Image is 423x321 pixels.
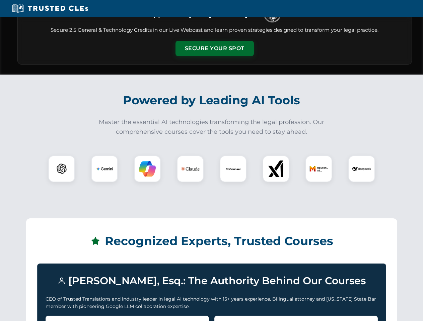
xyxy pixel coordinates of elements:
[37,229,386,253] h2: Recognized Experts, Trusted Courses
[94,117,329,137] p: Master the essential AI technologies transforming the legal profession. Our comprehensive courses...
[46,295,378,310] p: CEO of Trusted Translations and industry leader in legal AI technology with 15+ years experience....
[175,41,254,56] button: Secure Your Spot
[96,160,113,177] img: Gemini Logo
[134,155,161,182] div: Copilot
[305,155,332,182] div: Mistral AI
[309,159,328,178] img: Mistral AI Logo
[139,160,156,177] img: Copilot Logo
[352,159,371,178] img: DeepSeek Logo
[177,155,204,182] div: Claude
[48,155,75,182] div: ChatGPT
[348,155,375,182] div: DeepSeek
[52,159,71,179] img: ChatGPT Logo
[181,159,200,178] img: Claude Logo
[46,272,378,290] h3: [PERSON_NAME], Esq.: The Authority Behind Our Courses
[10,3,90,13] img: Trusted CLEs
[268,160,284,177] img: xAI Logo
[220,155,246,182] div: CoCounsel
[263,155,289,182] div: xAI
[91,155,118,182] div: Gemini
[26,26,404,34] p: Secure 2.5 General & Technology Credits in our Live Webcast and learn proven strategies designed ...
[26,89,397,112] h2: Powered by Leading AI Tools
[225,160,241,177] img: CoCounsel Logo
